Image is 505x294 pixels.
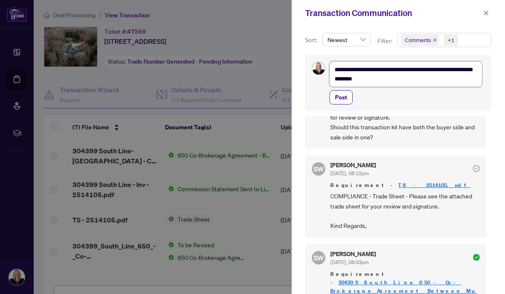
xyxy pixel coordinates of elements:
span: Post [335,91,347,104]
span: SW [314,164,324,174]
span: Newest [327,33,366,46]
img: Profile Icon [312,62,325,75]
span: Comments [401,34,439,46]
span: close [483,10,489,16]
h5: [PERSON_NAME] [330,162,376,168]
button: Post [330,90,353,104]
span: close [433,38,437,42]
div: +1 [448,36,454,44]
span: [DATE], 08:03pm [330,259,369,265]
p: Sort: [305,35,319,45]
span: SW [314,252,324,263]
a: TS - 2514105.pdf [398,182,470,189]
p: Filter: [377,36,393,45]
span: check-circle [473,254,480,261]
div: Transaction Communication [305,7,481,19]
span: COMPLIANCE - Trade Sheet - Please see the attached trade sheet for your review and signature. Kin... [330,191,480,231]
span: Comments [405,36,431,44]
span: check-circle [473,165,480,172]
span: Requirement - [330,181,480,190]
span: New 650 has been uploaded with Right at Home Realty. I'm told I do not have access to the open th... [330,93,480,142]
h5: [PERSON_NAME] [330,251,376,257]
span: [DATE], 08:12pm [330,170,369,176]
